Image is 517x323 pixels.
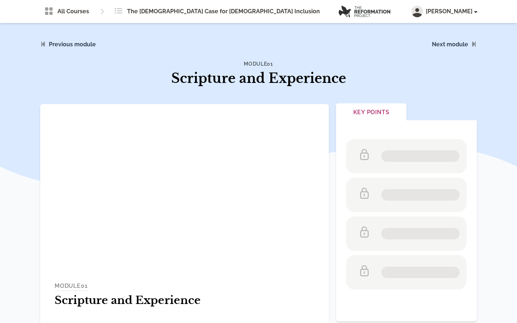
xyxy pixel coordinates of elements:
h1: Scripture and Experience [167,69,350,88]
a: Next module [432,41,468,48]
span: [PERSON_NAME] [426,7,477,16]
iframe: Module 01 - Scripture and Experience [40,104,329,266]
h4: Module 01 [167,60,350,67]
a: The [DEMOGRAPHIC_DATA] Case for [DEMOGRAPHIC_DATA] Inclusion [110,4,324,19]
a: Previous module [49,41,96,48]
h1: Scripture and Experience [55,294,315,307]
img: logo.png [339,5,390,18]
a: All Courses [40,4,93,19]
h4: MODULE 01 [55,282,88,291]
button: Key Points [336,103,406,122]
button: [PERSON_NAME] [411,6,477,17]
span: The [DEMOGRAPHIC_DATA] Case for [DEMOGRAPHIC_DATA] Inclusion [127,7,320,16]
span: All Courses [57,7,89,16]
